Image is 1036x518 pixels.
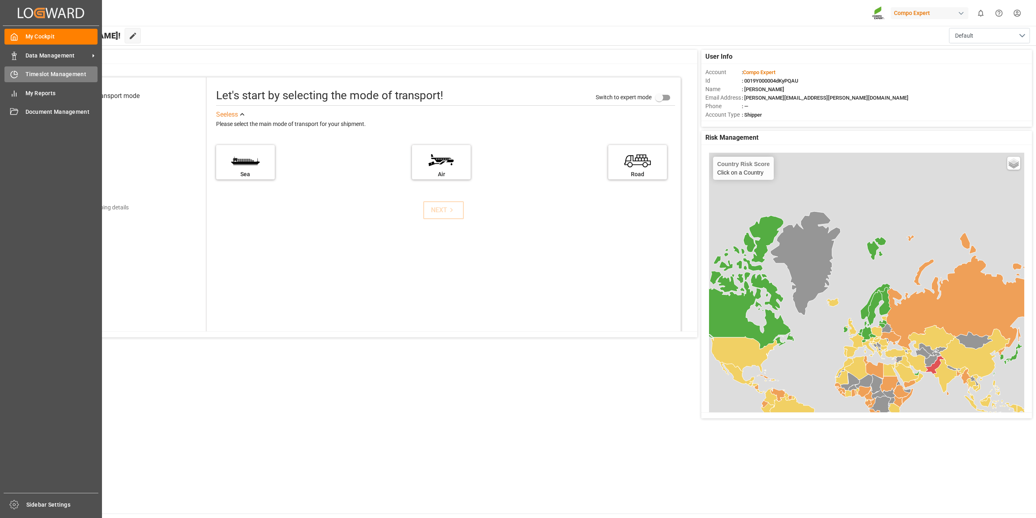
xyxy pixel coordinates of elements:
[25,70,98,79] span: Timeslot Management
[596,94,652,100] span: Switch to expert mode
[891,5,972,21] button: Compo Expert
[717,161,770,167] h4: Country Risk Score
[431,205,456,215] div: NEXT
[25,108,98,116] span: Document Management
[216,110,238,119] div: See less
[25,51,89,60] span: Data Management
[4,85,98,101] a: My Reports
[742,95,909,101] span: : [PERSON_NAME][EMAIL_ADDRESS][PERSON_NAME][DOMAIN_NAME]
[4,104,98,120] a: Document Management
[705,111,742,119] span: Account Type
[742,112,762,118] span: : Shipper
[705,77,742,85] span: Id
[77,91,140,101] div: Select transport mode
[220,170,271,179] div: Sea
[705,102,742,111] span: Phone
[872,6,885,20] img: Screenshot%202023-09-29%20at%2010.02.21.png_1712312052.png
[705,85,742,94] span: Name
[949,28,1030,43] button: open menu
[705,68,742,77] span: Account
[742,86,784,92] span: : [PERSON_NAME]
[972,4,990,22] button: show 0 new notifications
[216,87,443,104] div: Let's start by selecting the mode of transport!
[955,32,973,40] span: Default
[717,161,770,176] div: Click on a Country
[742,69,775,75] span: :
[891,7,968,19] div: Compo Expert
[612,170,663,179] div: Road
[1007,157,1020,170] a: Layers
[705,133,758,143] span: Risk Management
[25,32,98,41] span: My Cockpit
[705,94,742,102] span: Email Address
[742,78,798,84] span: : 0019Y000004dKyPQAU
[742,103,748,109] span: : —
[4,29,98,45] a: My Cockpit
[4,66,98,82] a: Timeslot Management
[25,89,98,98] span: My Reports
[743,69,775,75] span: Compo Expert
[78,203,129,212] div: Add shipping details
[416,170,467,179] div: Air
[26,501,99,509] span: Sidebar Settings
[423,201,464,219] button: NEXT
[705,52,732,62] span: User Info
[216,119,675,129] div: Please select the main mode of transport for your shipment.
[990,4,1008,22] button: Help Center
